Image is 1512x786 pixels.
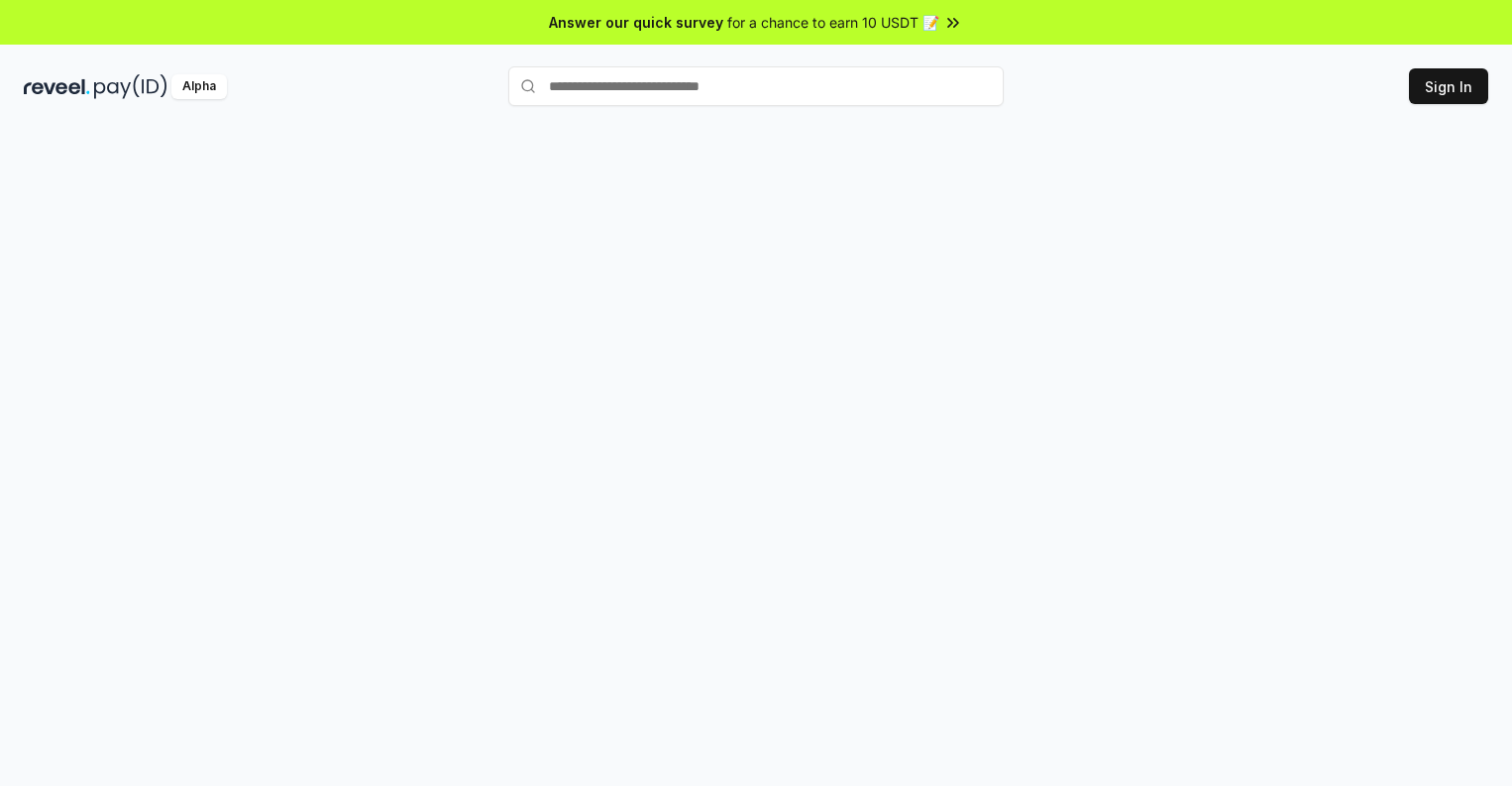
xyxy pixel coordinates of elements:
[727,12,939,33] span: for a chance to earn 10 USDT 📝
[1409,68,1488,104] button: Sign In
[549,12,723,33] span: Answer our quick survey
[171,74,227,99] div: Alpha
[24,74,90,99] img: reveel_dark
[94,74,167,99] img: pay_id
